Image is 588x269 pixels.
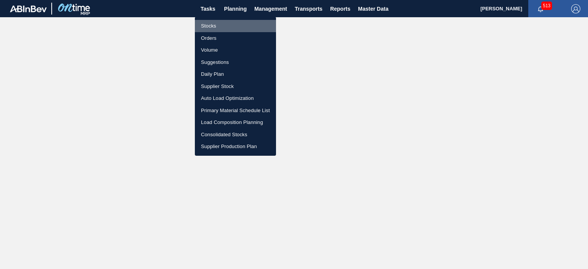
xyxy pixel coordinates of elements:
a: Stocks [195,20,276,32]
a: Consolidated Stocks [195,129,276,141]
a: Primary Material Schedule List [195,104,276,117]
a: Load Composition Planning [195,116,276,129]
a: Volume [195,44,276,56]
a: Daily Plan [195,68,276,80]
a: Auto Load Optimization [195,92,276,104]
a: Supplier Stock [195,80,276,93]
a: Supplier Production Plan [195,140,276,153]
a: Suggestions [195,56,276,68]
a: Orders [195,32,276,44]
